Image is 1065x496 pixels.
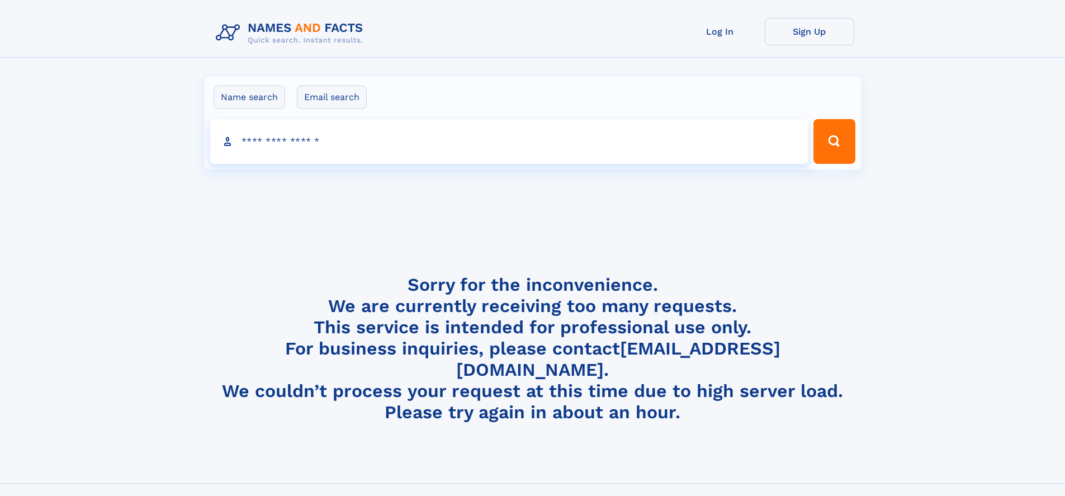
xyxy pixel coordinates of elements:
[675,18,765,45] a: Log In
[456,338,780,380] a: [EMAIL_ADDRESS][DOMAIN_NAME]
[765,18,854,45] a: Sign Up
[813,119,855,164] button: Search Button
[211,18,372,48] img: Logo Names and Facts
[210,119,809,164] input: search input
[214,86,285,109] label: Name search
[297,86,367,109] label: Email search
[211,274,854,423] h4: Sorry for the inconvenience. We are currently receiving too many requests. This service is intend...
